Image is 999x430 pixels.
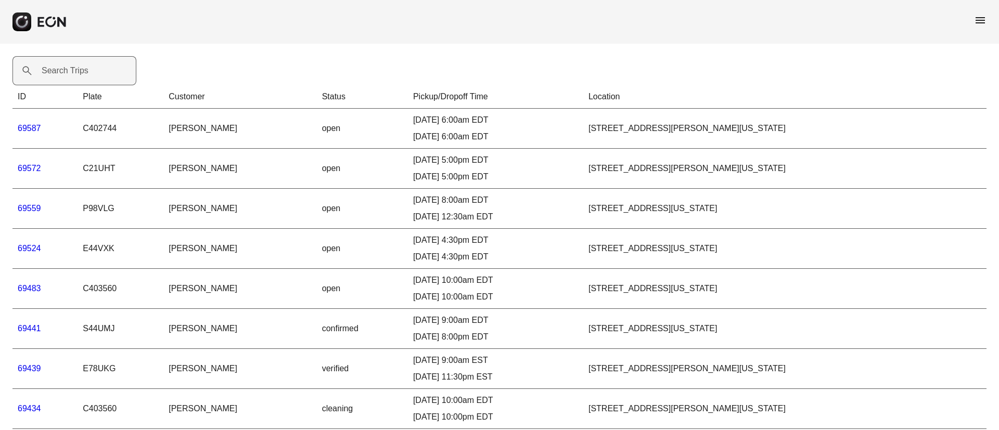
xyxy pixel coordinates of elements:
[163,269,316,309] td: [PERSON_NAME]
[78,109,163,149] td: C402744
[163,309,316,349] td: [PERSON_NAME]
[78,149,163,189] td: C21UHT
[18,364,41,373] a: 69439
[78,269,163,309] td: C403560
[42,64,88,77] label: Search Trips
[163,349,316,389] td: [PERSON_NAME]
[413,274,578,286] div: [DATE] 10:00am EDT
[583,189,987,229] td: [STREET_ADDRESS][US_STATE]
[18,124,41,133] a: 69587
[583,349,987,389] td: [STREET_ADDRESS][PERSON_NAME][US_STATE]
[78,389,163,429] td: C403560
[413,234,578,246] div: [DATE] 4:30pm EDT
[413,131,578,143] div: [DATE] 6:00am EDT
[583,389,987,429] td: [STREET_ADDRESS][PERSON_NAME][US_STATE]
[317,149,408,189] td: open
[78,85,163,109] th: Plate
[413,394,578,407] div: [DATE] 10:00am EDT
[163,149,316,189] td: [PERSON_NAME]
[78,349,163,389] td: E78UKG
[974,14,987,27] span: menu
[317,85,408,109] th: Status
[413,211,578,223] div: [DATE] 12:30am EDT
[163,85,316,109] th: Customer
[583,85,987,109] th: Location
[413,331,578,343] div: [DATE] 8:00pm EDT
[413,194,578,206] div: [DATE] 8:00am EDT
[413,251,578,263] div: [DATE] 4:30pm EDT
[18,244,41,253] a: 69524
[317,269,408,309] td: open
[583,309,987,349] td: [STREET_ADDRESS][US_STATE]
[583,269,987,309] td: [STREET_ADDRESS][US_STATE]
[163,389,316,429] td: [PERSON_NAME]
[413,291,578,303] div: [DATE] 10:00am EDT
[317,109,408,149] td: open
[163,109,316,149] td: [PERSON_NAME]
[12,85,78,109] th: ID
[317,349,408,389] td: verified
[163,229,316,269] td: [PERSON_NAME]
[408,85,583,109] th: Pickup/Dropoff Time
[18,404,41,413] a: 69434
[18,164,41,173] a: 69572
[78,229,163,269] td: E44VXK
[413,154,578,166] div: [DATE] 5:00pm EDT
[18,284,41,293] a: 69483
[413,171,578,183] div: [DATE] 5:00pm EDT
[413,411,578,423] div: [DATE] 10:00pm EDT
[163,189,316,229] td: [PERSON_NAME]
[18,204,41,213] a: 69559
[317,229,408,269] td: open
[317,309,408,349] td: confirmed
[78,309,163,349] td: S44UMJ
[78,189,163,229] td: P98VLG
[413,354,578,367] div: [DATE] 9:00am EST
[413,114,578,126] div: [DATE] 6:00am EDT
[583,229,987,269] td: [STREET_ADDRESS][US_STATE]
[18,324,41,333] a: 69441
[583,109,987,149] td: [STREET_ADDRESS][PERSON_NAME][US_STATE]
[583,149,987,189] td: [STREET_ADDRESS][PERSON_NAME][US_STATE]
[413,371,578,383] div: [DATE] 11:30pm EST
[413,314,578,327] div: [DATE] 9:00am EDT
[317,389,408,429] td: cleaning
[317,189,408,229] td: open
